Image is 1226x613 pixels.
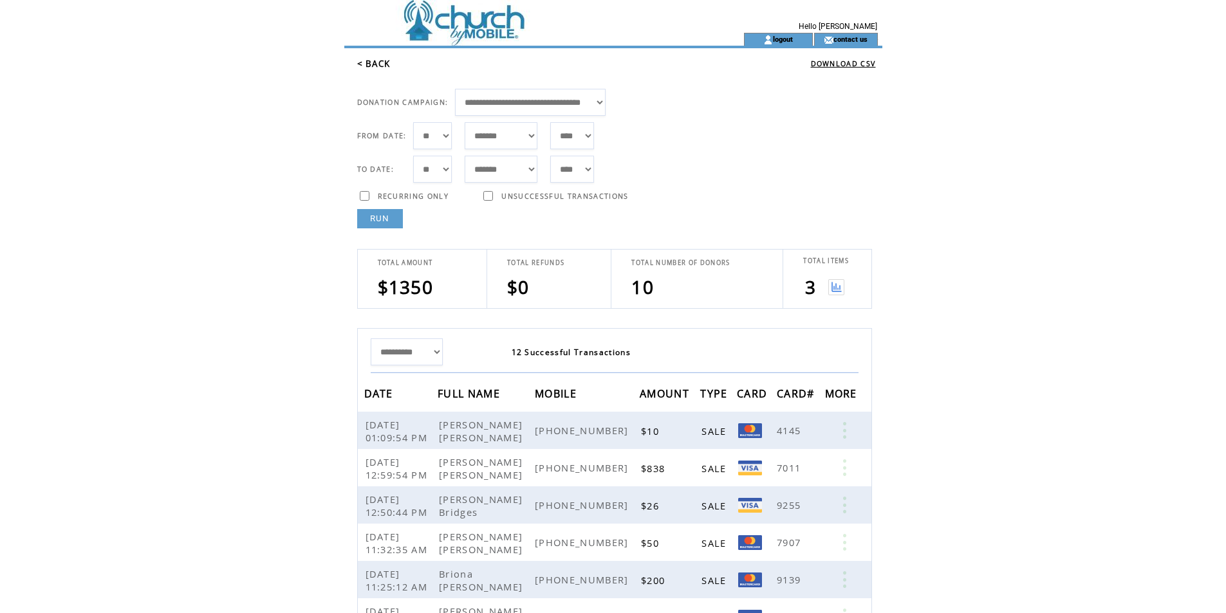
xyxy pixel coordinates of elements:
[501,192,628,201] span: UNSUCCESSFUL TRANSACTIONS
[640,383,692,407] span: AMOUNT
[366,418,431,444] span: [DATE] 01:09:54 PM
[738,498,762,513] img: Visa
[640,389,692,397] a: AMOUNT
[439,530,526,556] span: [PERSON_NAME] [PERSON_NAME]
[641,574,668,587] span: $200
[701,462,729,475] span: SALE
[438,389,503,397] a: FULL NAME
[700,383,730,407] span: TYPE
[701,499,729,512] span: SALE
[641,425,662,437] span: $10
[357,165,395,174] span: TO DATE:
[378,259,433,267] span: TOTAL AMOUNT
[773,35,793,43] a: logout
[535,383,580,407] span: MOBILE
[700,389,730,397] a: TYPE
[357,209,403,228] a: RUN
[811,59,876,68] a: DOWNLOAD CSV
[777,383,818,407] span: CARD#
[366,455,431,481] span: [DATE] 12:59:54 PM
[824,35,833,45] img: contact_us_icon.gif
[357,131,407,140] span: FROM DATE:
[535,536,632,549] span: [PHONE_NUMBER]
[777,389,818,397] a: CARD#
[738,461,762,475] img: Visa
[366,493,431,518] span: [DATE] 12:50:44 PM
[512,347,631,358] span: 12 Successful Transactions
[777,424,804,437] span: 4145
[737,383,770,407] span: CARD
[357,98,449,107] span: DONATION CAMPAIGN:
[701,425,729,437] span: SALE
[535,499,632,511] span: [PHONE_NUMBER]
[777,499,804,511] span: 9255
[535,424,632,437] span: [PHONE_NUMBER]
[364,383,396,407] span: DATE
[641,536,662,549] span: $50
[799,22,877,31] span: Hello [PERSON_NAME]
[825,383,860,407] span: MORE
[378,275,434,299] span: $1350
[507,275,530,299] span: $0
[641,462,668,475] span: $838
[805,275,816,299] span: 3
[535,389,580,397] a: MOBILE
[777,536,804,549] span: 7907
[833,35,868,43] a: contact us
[738,535,762,550] img: Mastercard
[439,567,526,593] span: Briona [PERSON_NAME]
[763,35,773,45] img: account_icon.gif
[803,257,849,265] span: TOTAL ITEMS
[366,530,431,556] span: [DATE] 11:32:35 AM
[828,279,844,295] img: View graph
[535,573,632,586] span: [PHONE_NUMBER]
[364,389,396,397] a: DATE
[438,383,503,407] span: FULL NAME
[535,461,632,474] span: [PHONE_NUMBER]
[777,461,804,474] span: 7011
[738,572,762,587] img: Mastercard
[738,423,762,438] img: Mastercard
[631,259,730,267] span: TOTAL NUMBER OF DONORS
[507,259,564,267] span: TOTAL REFUNDS
[701,574,729,587] span: SALE
[631,275,654,299] span: 10
[701,536,729,549] span: SALE
[366,567,431,593] span: [DATE] 11:25:12 AM
[439,418,526,444] span: [PERSON_NAME] [PERSON_NAME]
[357,58,391,69] a: < BACK
[641,499,662,512] span: $26
[737,389,770,397] a: CARD
[378,192,449,201] span: RECURRING ONLY
[777,573,804,586] span: 9139
[439,493,523,518] span: [PERSON_NAME] Bridges
[439,455,526,481] span: [PERSON_NAME] [PERSON_NAME]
